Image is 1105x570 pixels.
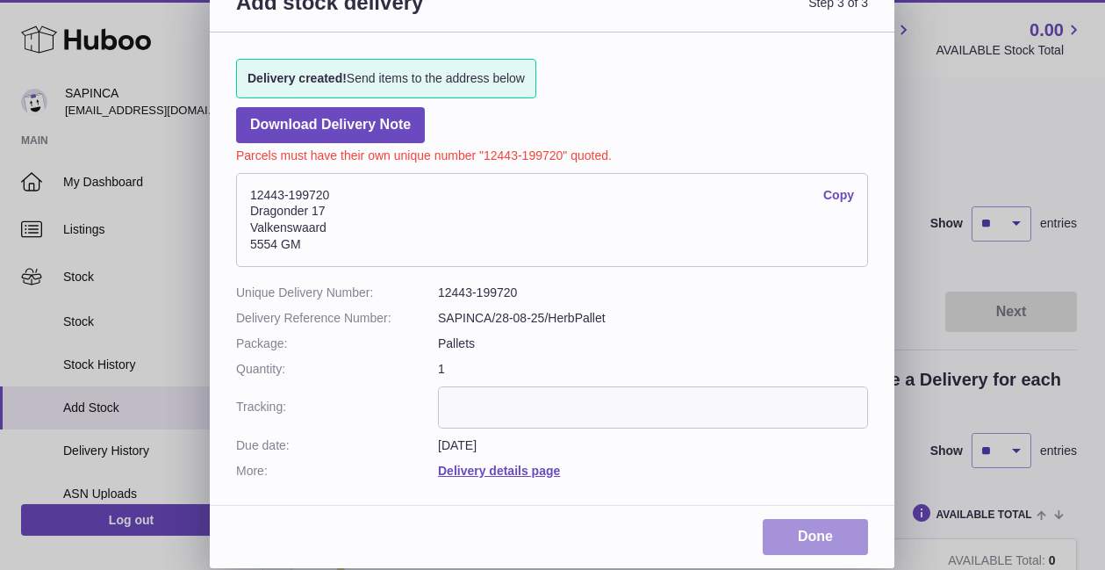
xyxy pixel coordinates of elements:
dd: Pallets [438,336,868,352]
dt: Due date: [236,437,438,454]
a: Done [763,519,868,555]
dd: 12443-199720 [438,285,868,301]
strong: Delivery created! [248,71,347,85]
dt: Delivery Reference Number: [236,310,438,327]
dt: More: [236,463,438,480]
address: 12443-199720 Dragonder 17 Valkenswaard 5554 GM [236,173,868,268]
dt: Unique Delivery Number: [236,285,438,301]
dt: Quantity: [236,361,438,378]
dd: 1 [438,361,868,378]
a: Download Delivery Note [236,107,425,143]
dd: SAPINCA/28-08-25/HerbPallet [438,310,868,327]
dt: Package: [236,336,438,352]
dd: [DATE] [438,437,868,454]
p: Parcels must have their own unique number "12443-199720" quoted. [236,143,868,164]
span: Send items to the address below [248,70,525,87]
a: Delivery details page [438,464,560,478]
a: Copy [823,187,854,204]
dt: Tracking: [236,386,438,429]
